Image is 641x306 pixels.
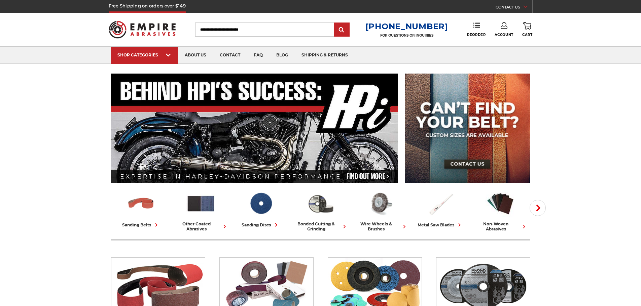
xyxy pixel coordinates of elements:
div: metal saw blades [418,221,463,228]
a: about us [178,47,213,64]
a: shipping & returns [295,47,355,64]
img: Metal Saw Blades [426,189,455,218]
a: other coated abrasives [174,189,228,231]
img: Non-woven Abrasives [486,189,515,218]
a: sanding belts [114,189,168,228]
a: blog [270,47,295,64]
img: Bonded Cutting & Grinding [306,189,335,218]
div: sanding discs [242,221,280,228]
a: Reorder [467,22,486,37]
img: Banner for an interview featuring Horsepower Inc who makes Harley performance upgrades featured o... [111,74,398,183]
div: non-woven abrasives [473,221,528,231]
div: bonded cutting & grinding [293,221,348,231]
div: sanding belts [122,221,160,228]
a: contact [213,47,247,64]
img: Sanding Belts [126,189,156,218]
a: Cart [522,22,532,37]
a: non-woven abrasives [473,189,528,231]
img: Other Coated Abrasives [186,189,216,218]
div: wire wheels & brushes [353,221,408,231]
img: Wire Wheels & Brushes [366,189,395,218]
input: Submit [335,23,349,37]
div: other coated abrasives [174,221,228,231]
a: [PHONE_NUMBER] [365,21,448,31]
div: SHOP CATEGORIES [117,52,171,57]
span: Reorder [467,33,486,37]
a: wire wheels & brushes [353,189,408,231]
img: promo banner for custom belts. [405,74,530,183]
span: Cart [522,33,532,37]
img: Sanding Discs [246,189,276,218]
a: faq [247,47,270,64]
img: Empire Abrasives [109,16,176,43]
a: CONTACT US [496,3,532,13]
button: Next [530,200,546,216]
a: bonded cutting & grinding [293,189,348,231]
p: FOR QUESTIONS OR INQUIRIES [365,33,448,38]
a: metal saw blades [413,189,468,228]
a: sanding discs [234,189,288,228]
span: Account [495,33,513,37]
